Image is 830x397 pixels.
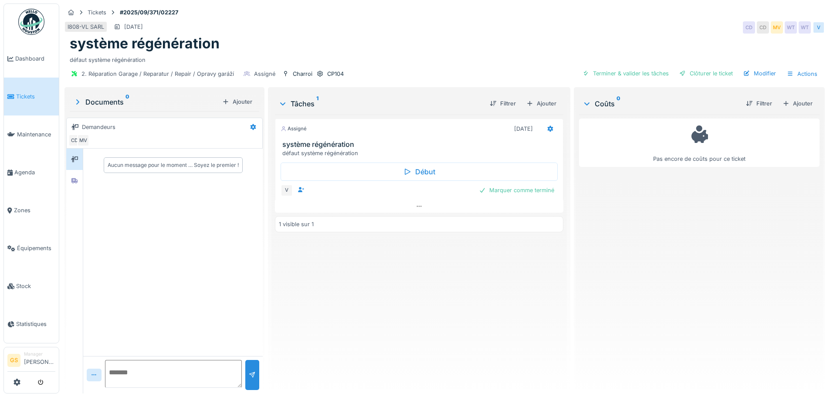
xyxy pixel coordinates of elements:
div: MV [771,21,783,34]
sup: 0 [617,98,620,109]
div: 1 visible sur 1 [279,220,314,228]
div: Début [281,163,557,181]
span: Équipements [17,244,55,252]
sup: 1 [316,98,318,109]
div: Marquer comme terminé [475,184,558,196]
div: Modifier [740,68,779,79]
div: défaut système régénération [70,52,820,64]
div: Ajouter [523,98,560,109]
strong: #2025/09/371/02227 [116,8,182,17]
div: CD [757,21,769,34]
span: Tickets [16,92,55,101]
div: Demandeurs [82,123,115,131]
div: Terminer & valider les tâches [579,68,672,79]
div: I808-VL SARL [68,23,104,31]
div: Ajouter [219,96,256,108]
div: Assigné [254,70,275,78]
span: Agenda [14,168,55,176]
a: Équipements [4,229,59,267]
div: [DATE] [514,125,533,133]
sup: 0 [125,97,129,107]
a: Maintenance [4,115,59,153]
span: Stock [16,282,55,290]
div: Filtrer [486,98,519,109]
div: CD [743,21,755,34]
h1: système régénération [70,35,220,52]
div: Manager [24,351,55,357]
div: 2. Réparation Garage / Reparatur / Repair / Opravy garáží [81,70,234,78]
div: Tickets [88,8,106,17]
a: GS Manager[PERSON_NAME] [7,351,55,372]
a: Dashboard [4,40,59,78]
span: Statistiques [16,320,55,328]
div: MV [77,134,89,146]
div: WT [799,21,811,34]
li: [PERSON_NAME] [24,351,55,370]
div: défaut système régénération [282,149,559,157]
a: Statistiques [4,305,59,343]
div: WT [785,21,797,34]
div: Filtrer [742,98,776,109]
h3: système régénération [282,140,559,149]
div: [DATE] [124,23,143,31]
span: Maintenance [17,130,55,139]
div: CD [68,134,81,146]
span: Zones [14,206,55,214]
div: Pas encore de coûts pour ce ticket [585,122,814,163]
div: Coûts [583,98,739,109]
span: Dashboard [15,54,55,63]
a: Agenda [4,153,59,191]
div: Documents [73,97,219,107]
div: Ajouter [779,98,816,109]
a: Tickets [4,78,59,115]
a: Zones [4,191,59,229]
div: Actions [783,68,821,80]
div: Aucun message pour le moment … Soyez le premier ! [108,161,239,169]
div: Clôturer le ticket [676,68,736,79]
img: Badge_color-CXgf-gQk.svg [18,9,44,35]
div: Tâches [278,98,482,109]
a: Stock [4,267,59,305]
div: V [813,21,825,34]
div: Charroi [293,70,312,78]
div: Assigné [281,125,307,132]
div: V [281,184,293,197]
li: GS [7,354,20,367]
div: CP104 [327,70,344,78]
